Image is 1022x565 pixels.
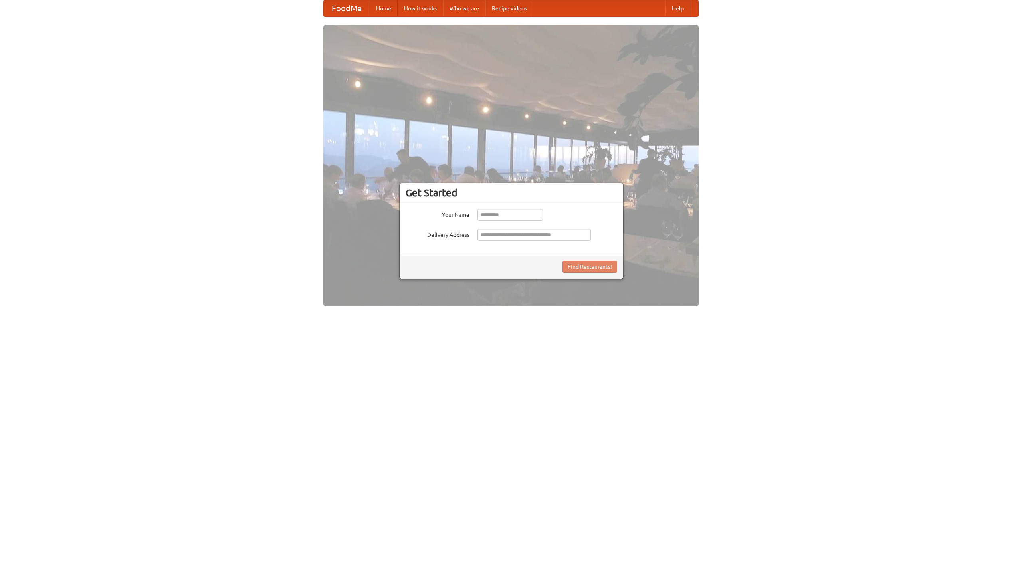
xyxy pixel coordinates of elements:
a: Help [665,0,690,16]
button: Find Restaurants! [562,261,617,273]
a: Home [370,0,398,16]
label: Your Name [406,209,469,219]
label: Delivery Address [406,229,469,239]
a: Who we are [443,0,485,16]
a: FoodMe [324,0,370,16]
h3: Get Started [406,187,617,199]
a: Recipe videos [485,0,533,16]
a: How it works [398,0,443,16]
